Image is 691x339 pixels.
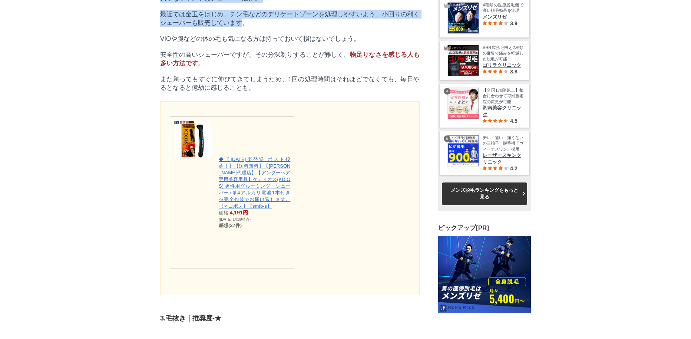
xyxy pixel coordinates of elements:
span: レーザースキンクリニック [483,152,523,165]
span: 湘南美容クリニック [483,105,523,118]
span: 4種類の医療脱毛機で高い脱毛効果を実現 [483,2,523,14]
span: 感想(27件) [219,223,242,228]
a: ◆【[DATE]楽発送 ポスト投函！】【送料無料】【[PERSON_NAME]代理店】【アンダーヘア専用美容用具】ケディオス(KDIOS) 男性用グルーミング・シェーバーx単4アルカリ電池1本付... [219,157,290,209]
p: VIOや腕などの体の毛も気になる方は持っておいて損はないでしょう。 [160,34,420,43]
span: 4,191円 [230,210,248,215]
a: オトコの医療脱毛はメンズリゼ 4種類の医療脱毛機で高い脱毛効果を実現 メンズリゼ 3.9 [447,2,523,34]
a: 免田脱毛は男性専門のゴリラ脱毛 SHR式脱毛機と2種類の麻酔で痛みを軽減した脱毛が可能！ ゴリラクリニック 3.8 [447,45,523,76]
a: レーザースキンクリニック 安い・速い・痛くないの三拍子！脱毛機「ヴィーナスワン」採用 レーザースキンクリニック 4.2 [447,135,523,171]
span: メンズリゼ [483,14,523,20]
a: 湘南美容クリニック 【全国170院以上】都合に合わせて毎回施術院の変更が可能 湘南美容クリニック 4.5 [447,88,523,124]
p: また剃ってもすぐに伸びてきてしまうため、1回の処理時間はそれほどでなくても、毎日やるとなると億劫に感じることも。 [160,75,420,92]
span: 4.2 [510,165,517,171]
span: 4.5 [510,118,517,124]
span: 3.8 [510,69,517,75]
a: メンズ脱毛ランキングをもっと見る [442,182,527,205]
img: 湘南美容クリニック [448,88,479,119]
span: ｜推奨度-★ [160,315,221,322]
p: 価格: [219,210,290,229]
img: レーザースキンクリニック [448,135,479,166]
span: 【全国170院以上】都合に合わせて毎回施術院の変更が可能 [483,88,523,105]
span: ([DATE] 14:09時点) [219,217,251,221]
span: 方法です [173,60,198,67]
span: ゴリラクリニック [483,62,523,69]
span: 安い・速い・痛くないの三拍子！脱毛機「ヴィーナスワン」採用 [483,135,523,152]
span: 3.9 [510,20,517,26]
strong: 3.毛抜き [160,315,186,322]
img: オトコの医療脱毛はメンズリゼ [448,3,479,33]
p: 最近では金玉をはじめ、チン毛などのデリケートゾーンを処理しやすいよう、小回りの利くシェーバーも販売しています。 [160,10,420,27]
img: 免田脱毛は男性専門のゴリラ脱毛 [448,45,479,76]
span: SHR式脱毛機と2種類の麻酔で痛みを軽減した脱毛が可能！ [483,45,523,62]
span: 物足りなさを感じる人も多い [160,51,420,67]
h3: ピックアップ[PR] [438,224,531,232]
p: 安全性の高いシェーバーですが、その分深剃りすることが難しく、 。 [160,50,420,68]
